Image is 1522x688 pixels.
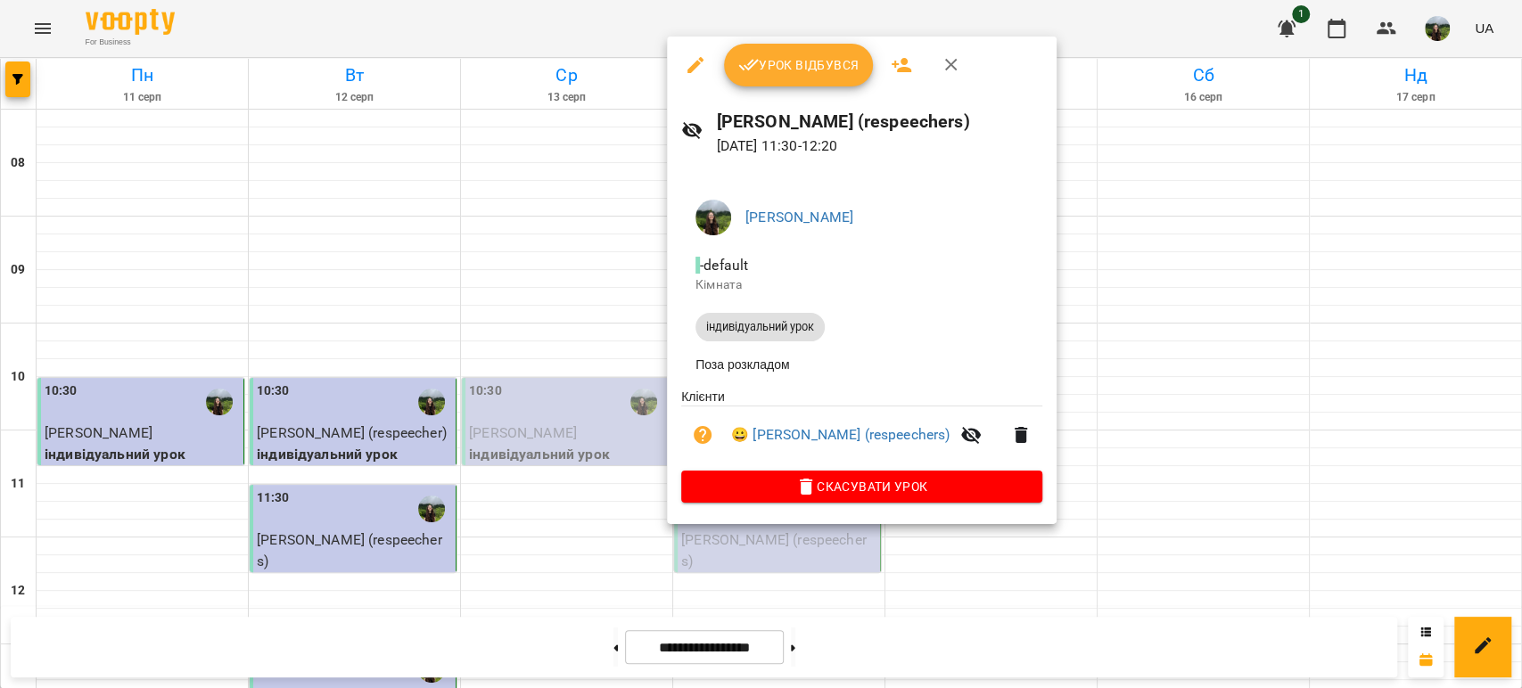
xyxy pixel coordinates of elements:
p: Кімната [695,276,1028,294]
button: Урок відбувся [724,44,874,86]
li: Поза розкладом [681,348,1042,381]
span: Скасувати Урок [695,476,1028,497]
button: Скасувати Урок [681,471,1042,503]
span: Урок відбувся [738,54,860,76]
img: f82d801fe2835fc35205c9494f1794bc.JPG [695,200,731,235]
button: Візит ще не сплачено. Додати оплату? [681,414,724,456]
span: - default [695,257,752,274]
ul: Клієнти [681,388,1042,471]
a: 😀 [PERSON_NAME] (respeechers) [731,424,950,446]
span: індивідуальний урок [695,319,825,335]
h6: [PERSON_NAME] (respeechers) [717,108,1042,135]
a: [PERSON_NAME] [745,209,853,225]
p: [DATE] 11:30 - 12:20 [717,135,1042,157]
